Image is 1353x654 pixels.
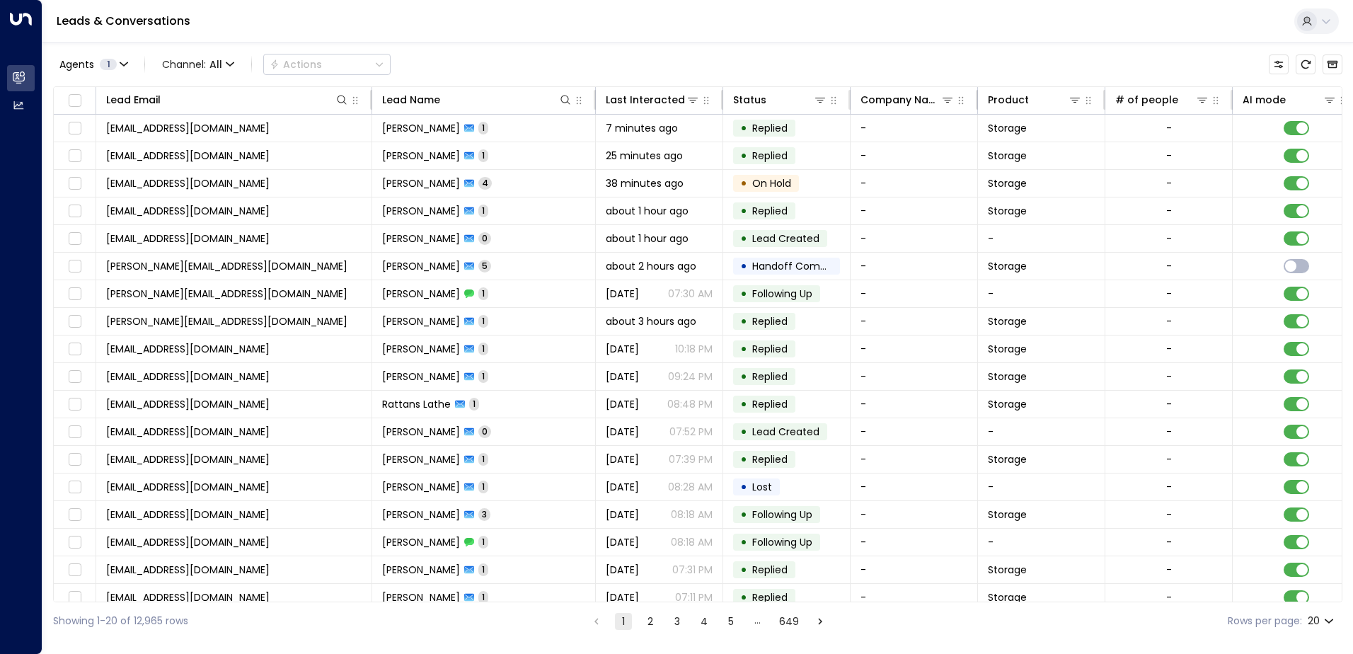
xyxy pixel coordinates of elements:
[382,91,572,108] div: Lead Name
[478,343,488,355] span: 1
[851,556,978,583] td: -
[106,176,270,190] span: billymoore300@gmail.com
[606,91,685,108] div: Last Interacted
[988,590,1027,604] span: Storage
[988,507,1027,522] span: Storage
[752,507,812,522] span: Following Up
[66,506,84,524] span: Toggle select row
[66,258,84,275] span: Toggle select row
[606,314,696,328] span: about 3 hours ago
[851,529,978,556] td: -
[1166,231,1172,246] div: -
[106,507,270,522] span: marius88855@gmail.com
[382,452,460,466] span: Marius Prodan
[382,369,460,384] span: Ashley Marles
[851,584,978,611] td: -
[106,121,270,135] span: dougrose463@gmail.com
[988,563,1027,577] span: Storage
[752,452,788,466] span: Replied
[606,590,639,604] span: Yesterday
[675,590,713,604] p: 07:11 PM
[606,259,696,273] span: about 2 hours ago
[1166,563,1172,577] div: -
[1166,369,1172,384] div: -
[382,425,460,439] span: Marius Prodan
[1308,611,1337,631] div: 20
[469,398,479,410] span: 1
[671,507,713,522] p: 08:18 AM
[752,287,812,301] span: Following Up
[860,91,940,108] div: Company Name
[1166,425,1172,439] div: -
[1228,614,1302,629] label: Rows per page:
[382,507,460,522] span: Marius Prodan
[1166,452,1172,466] div: -
[1166,314,1172,328] div: -
[978,529,1105,556] td: -
[752,425,819,439] span: Lead Created
[382,535,460,549] span: Marius Prodan
[106,397,270,411] span: rattana_layhe@yahoo.co.uk
[382,204,460,218] span: Nissalyn Zalanyi
[752,259,852,273] span: Handoff Completed
[478,177,492,189] span: 4
[106,342,270,356] span: extturtle@googlemail.com
[478,425,491,437] span: 0
[1166,149,1172,163] div: -
[66,175,84,193] span: Toggle select row
[669,613,686,630] button: Go to page 3
[851,142,978,169] td: -
[53,54,133,74] button: Agents1
[1166,176,1172,190] div: -
[740,226,747,251] div: •
[478,453,488,465] span: 1
[988,149,1027,163] span: Storage
[668,369,713,384] p: 09:24 PM
[382,91,440,108] div: Lead Name
[1166,287,1172,301] div: -
[740,530,747,554] div: •
[66,561,84,579] span: Toggle select row
[209,59,222,70] span: All
[851,418,978,445] td: -
[382,314,460,328] span: Spencer White
[66,451,84,469] span: Toggle select row
[988,121,1027,135] span: Storage
[851,115,978,142] td: -
[106,91,349,108] div: Lead Email
[106,204,270,218] span: nzalanyi@yahoo.com
[478,508,490,520] span: 3
[1166,535,1172,549] div: -
[382,563,460,577] span: Eve Wilkinson
[988,452,1027,466] span: Storage
[59,59,94,69] span: Agents
[812,613,829,630] button: Go to next page
[606,176,684,190] span: 38 minutes ago
[478,563,488,575] span: 1
[382,149,460,163] span: Daniel Lasys
[740,309,747,333] div: •
[606,121,678,135] span: 7 minutes ago
[851,446,978,473] td: -
[851,280,978,307] td: -
[106,314,347,328] span: spencer@livingspaceuk.com
[752,397,788,411] span: Replied
[478,205,488,217] span: 1
[106,535,270,549] span: marius88855@gmail.com
[752,231,819,246] span: Lead Created
[382,259,460,273] span: Peter Doherty
[752,590,788,604] span: Replied
[66,202,84,220] span: Toggle select row
[740,171,747,195] div: •
[740,337,747,361] div: •
[66,589,84,607] span: Toggle select row
[988,91,1029,108] div: Product
[1269,54,1289,74] button: Customize
[382,590,460,604] span: Konstantinos Lygouris
[752,314,788,328] span: Replied
[740,392,747,416] div: •
[733,91,766,108] div: Status
[851,335,978,362] td: -
[478,315,488,327] span: 1
[740,475,747,499] div: •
